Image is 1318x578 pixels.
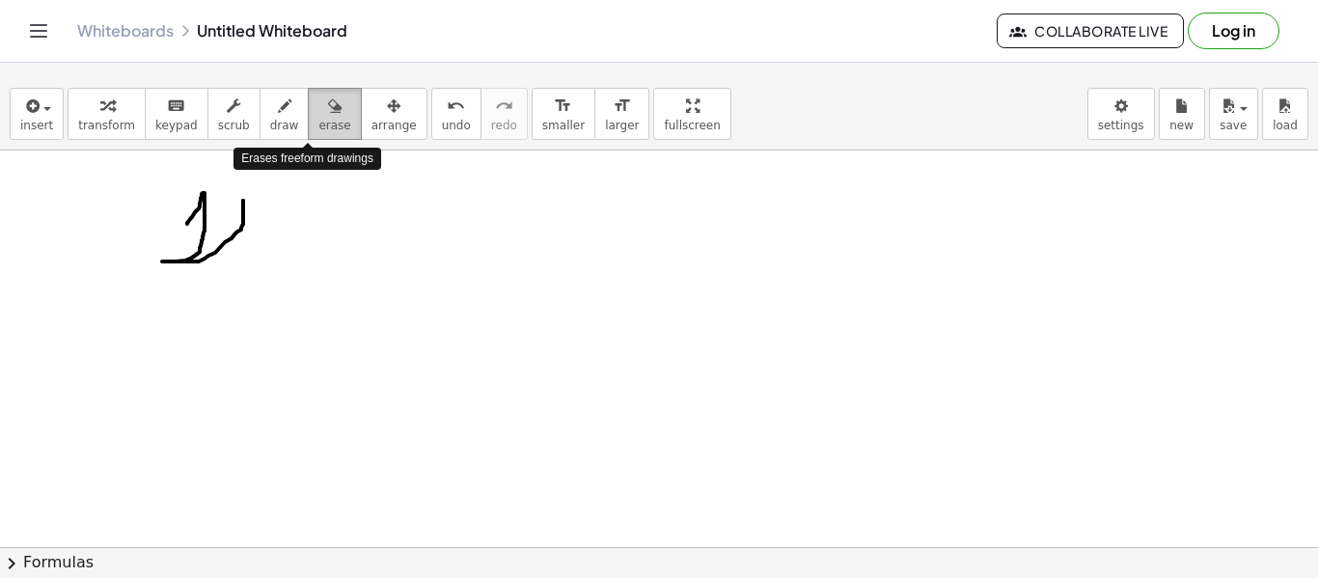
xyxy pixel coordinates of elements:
[270,119,299,132] span: draw
[371,119,417,132] span: arrange
[318,119,350,132] span: erase
[1209,88,1258,140] button: save
[361,88,427,140] button: arrange
[997,14,1184,48] button: Collaborate Live
[431,88,481,140] button: undoundo
[532,88,595,140] button: format_sizesmaller
[605,119,639,132] span: larger
[20,119,53,132] span: insert
[495,95,513,118] i: redo
[77,21,174,41] a: Whiteboards
[1087,88,1155,140] button: settings
[1273,119,1298,132] span: load
[155,119,198,132] span: keypad
[1220,119,1247,132] span: save
[78,119,135,132] span: transform
[653,88,730,140] button: fullscreen
[68,88,146,140] button: transform
[594,88,649,140] button: format_sizelarger
[1188,13,1279,49] button: Log in
[491,119,517,132] span: redo
[1262,88,1308,140] button: load
[145,88,208,140] button: keyboardkeypad
[447,95,465,118] i: undo
[1169,119,1194,132] span: new
[1159,88,1205,140] button: new
[218,119,250,132] span: scrub
[10,88,64,140] button: insert
[23,15,54,46] button: Toggle navigation
[664,119,720,132] span: fullscreen
[207,88,261,140] button: scrub
[613,95,631,118] i: format_size
[1013,22,1167,40] span: Collaborate Live
[481,88,528,140] button: redoredo
[260,88,310,140] button: draw
[442,119,471,132] span: undo
[233,148,381,170] div: Erases freeform drawings
[542,119,585,132] span: smaller
[167,95,185,118] i: keyboard
[554,95,572,118] i: format_size
[308,88,361,140] button: erase
[1098,119,1144,132] span: settings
